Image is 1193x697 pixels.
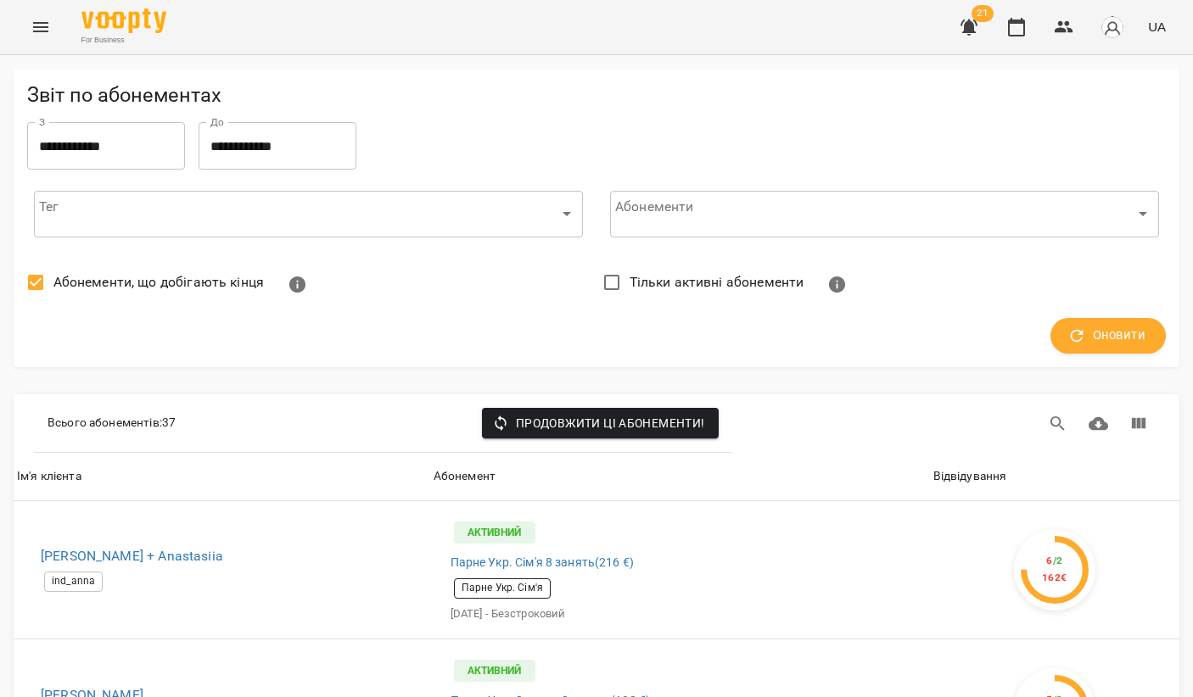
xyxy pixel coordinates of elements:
[434,466,496,487] div: Абонемент
[451,554,634,572] span: Парне Укр. Сім'я 8 занять ( 216 € )
[1118,404,1159,444] button: Вигляд колонок
[972,5,994,22] span: 21
[630,272,804,293] span: Тільки активні абонементи
[45,574,102,588] span: ind_anna
[455,581,550,595] span: Парне Укр. Сім'я
[1050,318,1166,354] button: Оновити
[20,7,61,47] button: Menu
[451,605,910,622] p: [DATE] - Безстроковий
[933,466,1007,487] div: Відвідування
[17,466,81,487] div: Ім'я клієнта
[1042,553,1067,586] div: 6 162 €
[81,8,166,33] img: Voopty Logo
[1148,18,1166,36] span: UA
[1071,325,1145,347] span: Оновити
[933,466,1176,487] span: Відвідування
[27,544,417,595] a: [PERSON_NAME] + Anastasiiaind_anna
[1053,555,1063,566] span: / 2
[1141,11,1173,42] button: UA
[1078,404,1119,444] button: Завантажити CSV
[17,466,427,487] span: Ім'я клієнта
[1101,15,1124,39] img: avatar_s.png
[34,190,583,237] div: ​
[1038,404,1078,444] button: Пошук
[496,413,705,433] span: Продовжити ці абонементи!
[53,272,264,293] span: Абонементи, що добігають кінця
[817,265,858,305] button: Показувати тільки абонементи з залишком занять або з відвідуваннями. Активні абонементи - це ті, ...
[27,82,1166,109] h5: Звіт по абонементах
[434,466,927,487] span: Абонемент
[933,466,1007,487] div: Сортувати
[81,35,166,46] span: For Business
[48,415,176,432] p: Всього абонементів : 37
[610,190,1159,237] div: ​
[277,265,318,305] button: Показати абонементи з 3 або менше відвідуваннями або що закінчуються протягом 7 днів
[444,511,916,629] a: АктивнийПарне Укр. Сім'я 8 занять(216 €)Парне Укр. Сім'я[DATE] - Безстроковий
[482,408,719,438] button: Продовжити ці абонементи!
[17,466,81,487] div: Сортувати
[14,394,1179,453] div: Table Toolbar
[454,521,535,544] p: Активний
[454,660,535,682] p: Активний
[41,544,417,568] h6: [PERSON_NAME] + Anastasiia
[434,466,496,487] div: Сортувати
